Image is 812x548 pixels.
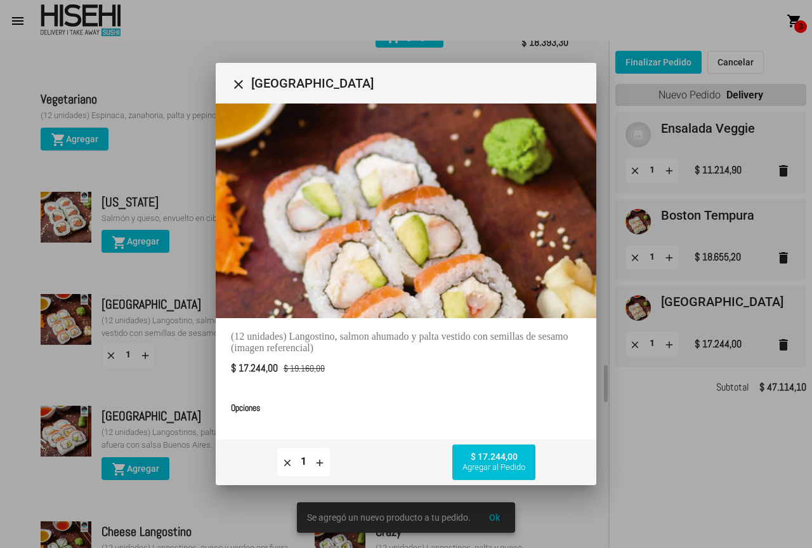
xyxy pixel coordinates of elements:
span: [GEOGRAPHIC_DATA] [251,73,586,93]
span: $ 17.244,00 [231,361,278,375]
button: Cerrar [226,70,251,96]
h3: Opciones [231,401,581,414]
span: $ 17.244,00 [462,451,525,473]
img: 893be319-ee73-464c-9d2f-806fc698e774.jpg [216,104,596,318]
mat-icon: add [314,457,325,468]
span: Agregar al Pedido [462,462,525,472]
mat-icon: Cerrar [231,77,246,92]
span: $ 19.160,00 [284,363,325,374]
div: (12 unidades) Langostino, salmon ahumado y palta vestido con semillas de sesamo (imagen referencial) [231,331,581,354]
button: $ 17.244,00Agregar al Pedido [452,444,535,480]
mat-icon: clear [282,457,293,468]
